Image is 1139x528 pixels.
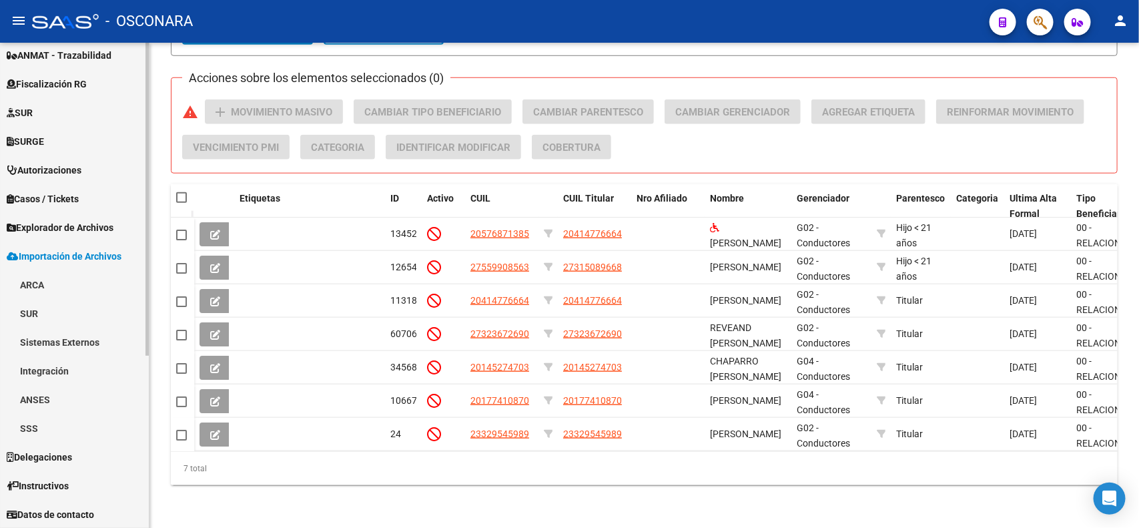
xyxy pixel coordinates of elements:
[182,69,450,87] h3: Acciones sobre los elementos seleccionados (0)
[710,295,781,306] span: [PERSON_NAME]
[822,106,915,118] span: Agregar Etiqueta
[558,184,631,228] datatable-header-cell: CUIL Titular
[390,429,401,439] span: 24
[311,142,364,154] span: Categoria
[422,184,465,228] datatable-header-cell: Activo
[1010,260,1066,275] div: [DATE]
[7,77,87,91] span: Fiscalización RG
[396,142,510,154] span: Identificar Modificar
[797,389,853,431] span: G04 - Conductores Navales MDQ
[797,322,862,364] span: G02 - Conductores Navales Central
[791,184,871,228] datatable-header-cell: Gerenciador
[470,228,529,239] span: 20576871385
[1010,226,1066,242] div: [DATE]
[563,395,622,406] span: 20177410870
[710,238,781,248] span: [PERSON_NAME]
[1071,184,1124,228] datatable-header-cell: Tipo Beneficiario
[896,328,923,339] span: Titular
[470,328,529,339] span: 27323672690
[522,99,654,124] button: Cambiar Parentesco
[936,99,1084,124] button: Reinformar Movimiento
[11,13,27,29] mat-icon: menu
[1076,389,1138,445] span: 00 - RELACION DE DEPENDENCIA
[7,134,44,149] span: SURGE
[563,228,622,239] span: 20414776664
[470,395,529,406] span: 20177410870
[364,106,501,118] span: Cambiar Tipo Beneficiario
[797,222,862,264] span: G02 - Conductores Navales Central
[390,362,417,372] span: 34568
[1010,326,1066,342] div: [DATE]
[563,328,622,339] span: 27323672690
[1010,293,1066,308] div: [DATE]
[797,356,853,397] span: G04 - Conductores Navales MDQ
[896,193,945,204] span: Parentesco
[533,106,643,118] span: Cambiar Parentesco
[797,256,862,297] span: G02 - Conductores Navales Central
[470,429,529,439] span: 23329545989
[231,106,332,118] span: Movimiento Masivo
[896,429,923,439] span: Titular
[631,184,705,228] datatable-header-cell: Nro Afiliado
[7,450,72,465] span: Delegaciones
[1076,289,1138,345] span: 00 - RELACION DE DEPENDENCIA
[1076,356,1138,412] span: 00 - RELACION DE DEPENDENCIA
[7,249,121,264] span: Importación de Archivos
[240,193,280,204] span: Etiquetas
[1010,193,1057,219] span: Ultima Alta Formal
[470,295,529,306] span: 20414776664
[947,106,1074,118] span: Reinformar Movimiento
[1010,393,1066,409] div: [DATE]
[797,423,862,464] span: G02 - Conductores Navales Central
[7,479,69,493] span: Instructivos
[470,262,529,272] span: 27559908563
[710,395,781,406] span: [PERSON_NAME]
[427,193,454,204] span: Activo
[1094,483,1126,515] div: Open Intercom Messenger
[1076,423,1138,479] span: 00 - RELACION DE DEPENDENCIA
[390,395,417,406] span: 10667
[675,106,790,118] span: Cambiar Gerenciador
[234,184,385,228] datatable-header-cell: Etiquetas
[891,184,951,228] datatable-header-cell: Parentesco
[710,262,781,272] span: [PERSON_NAME]
[665,99,801,124] button: Cambiar Gerenciador
[1076,193,1128,219] span: Tipo Beneficiario
[1112,13,1128,29] mat-icon: person
[205,99,343,124] button: Movimiento Masivo
[563,193,614,204] span: CUIL Titular
[563,262,622,272] span: 27315089668
[470,193,490,204] span: CUIL
[896,222,931,248] span: Hijo < 21 años
[354,99,512,124] button: Cambiar Tipo Beneficiario
[542,142,601,154] span: Cobertura
[7,48,111,63] span: ANMAT - Trazabilidad
[1004,184,1071,228] datatable-header-cell: Ultima Alta Formal
[811,99,925,124] button: Agregar Etiqueta
[465,184,538,228] datatable-header-cell: CUIL
[390,295,422,306] span: 113189
[797,193,849,204] span: Gerenciador
[563,429,622,439] span: 23329545989
[1010,427,1066,442] div: [DATE]
[705,184,791,228] datatable-header-cell: Nombre
[951,184,1004,228] datatable-header-cell: Categoria
[182,135,290,160] button: Vencimiento PMI
[7,507,94,522] span: Datos de contacto
[7,163,81,178] span: Autorizaciones
[896,362,923,372] span: Titular
[386,135,521,160] button: Identificar Modificar
[532,135,611,160] button: Cobertura
[710,356,781,382] span: CHAPARRO [PERSON_NAME]
[563,362,622,372] span: 20145274703
[300,135,375,160] button: Categoria
[896,295,923,306] span: Titular
[385,184,422,228] datatable-header-cell: ID
[896,256,931,282] span: Hijo < 21 años
[797,289,862,330] span: G02 - Conductores Navales Central
[171,452,1118,485] div: 7 total
[710,322,781,348] span: REVEAND [PERSON_NAME]
[7,192,79,206] span: Casos / Tickets
[390,328,417,339] span: 60706
[1076,322,1138,378] span: 00 - RELACION DE DEPENDENCIA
